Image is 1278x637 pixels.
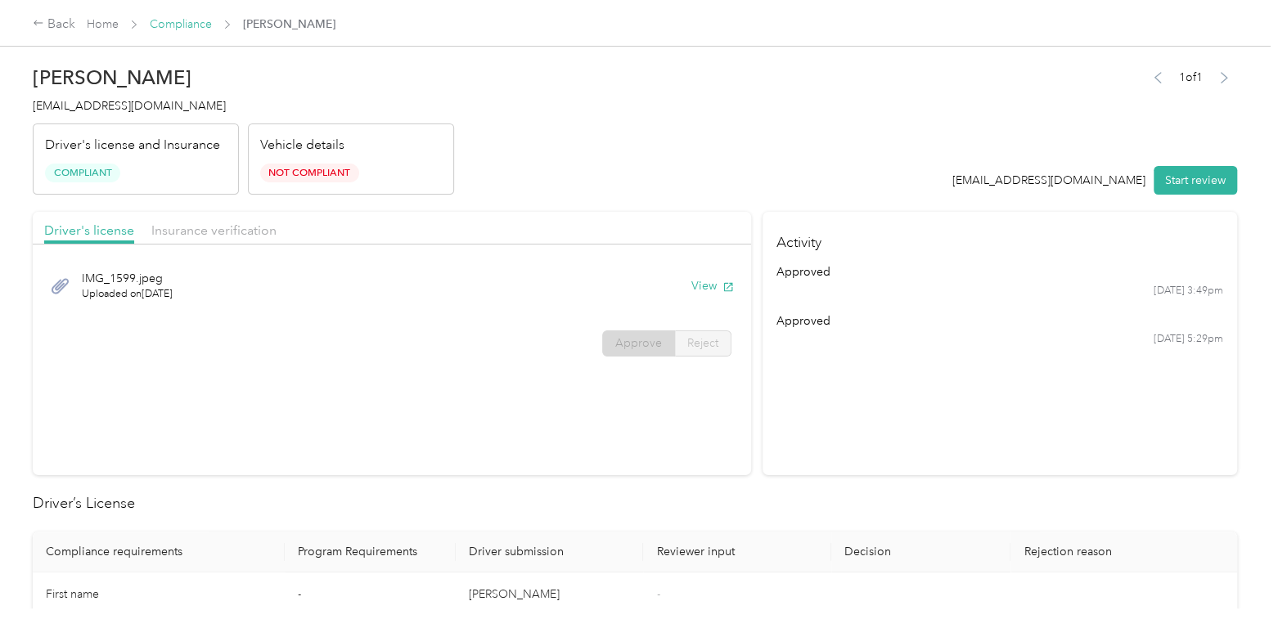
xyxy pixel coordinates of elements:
span: [PERSON_NAME] [243,16,335,33]
h2: [PERSON_NAME] [33,66,454,89]
div: approved [776,312,1222,330]
iframe: Everlance-gr Chat Button Frame [1186,545,1278,637]
a: Compliance [150,17,212,31]
span: Reject [687,336,718,350]
th: Driver submission [456,532,644,572]
span: IMG_1599.jpeg [82,270,173,287]
a: Home [87,17,119,31]
th: Program Requirements [285,532,456,572]
span: [EMAIL_ADDRESS][DOMAIN_NAME] [33,99,226,113]
th: Rejection reason [1010,532,1237,572]
div: [EMAIL_ADDRESS][DOMAIN_NAME] [952,172,1145,189]
h4: Activity [763,212,1237,263]
p: Driver's license and Insurance [45,136,220,155]
time: [DATE] 5:29pm [1154,332,1223,347]
span: Not Compliant [260,164,359,182]
span: Uploaded on [DATE] [82,287,173,302]
span: Approve [615,336,662,350]
span: 1 of 1 [1179,69,1203,86]
th: Compliance requirements [33,532,285,572]
td: - [285,572,456,617]
h2: Driver’s License [33,492,1237,514]
td: [PERSON_NAME] [456,572,644,617]
td: First name [33,572,285,617]
button: View [691,277,734,294]
p: Vehicle details [260,136,344,155]
span: First name [46,587,99,601]
span: Insurance verification [151,222,277,238]
span: - [656,587,659,601]
div: Back [33,15,75,34]
span: Driver's license [44,222,134,238]
th: Reviewer input [643,532,831,572]
span: Compliant [45,164,120,182]
th: Decision [831,532,1010,572]
button: Start review [1154,166,1237,195]
time: [DATE] 3:49pm [1154,284,1223,298]
div: approved [776,263,1222,280]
